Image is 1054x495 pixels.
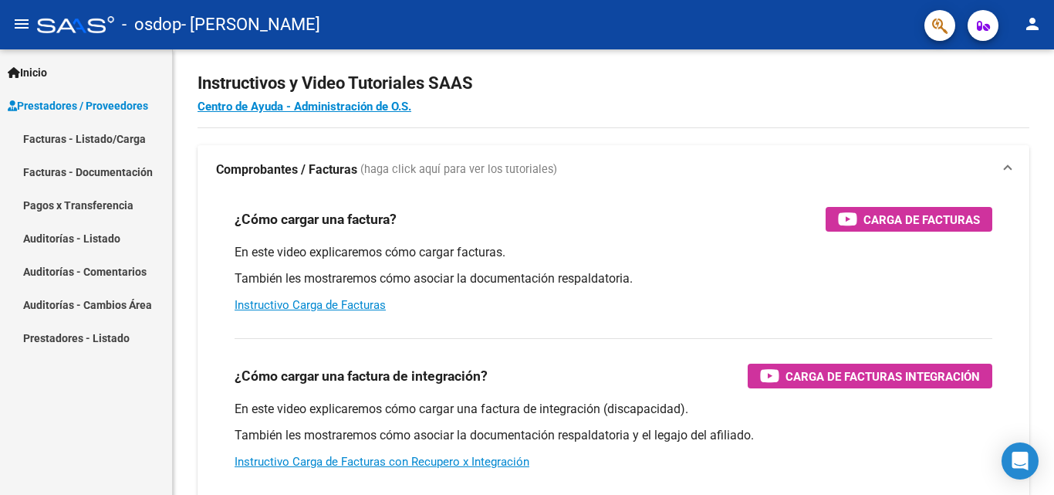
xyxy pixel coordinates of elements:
mat-icon: person [1023,15,1042,33]
h3: ¿Cómo cargar una factura de integración? [235,365,488,387]
span: Carga de Facturas Integración [785,367,980,386]
span: Prestadores / Proveedores [8,97,148,114]
h2: Instructivos y Video Tutoriales SAAS [198,69,1029,98]
a: Centro de Ayuda - Administración de O.S. [198,100,411,114]
mat-icon: menu [12,15,31,33]
div: Open Intercom Messenger [1002,442,1039,480]
button: Carga de Facturas Integración [748,364,992,388]
mat-expansion-panel-header: Comprobantes / Facturas (haga click aquí para ver los tutoriales) [198,145,1029,195]
p: También les mostraremos cómo asociar la documentación respaldatoria y el legajo del afiliado. [235,427,992,444]
span: - [PERSON_NAME] [181,8,320,42]
p: En este video explicaremos cómo cargar facturas. [235,244,992,261]
span: Carga de Facturas [863,210,980,229]
p: En este video explicaremos cómo cargar una factura de integración (discapacidad). [235,401,992,418]
span: (haga click aquí para ver los tutoriales) [360,161,557,178]
span: - osdop [122,8,181,42]
strong: Comprobantes / Facturas [216,161,357,178]
a: Instructivo Carga de Facturas con Recupero x Integración [235,455,529,469]
button: Carga de Facturas [826,207,992,232]
h3: ¿Cómo cargar una factura? [235,209,397,230]
a: Instructivo Carga de Facturas [235,298,386,312]
span: Inicio [8,64,47,81]
p: También les mostraremos cómo asociar la documentación respaldatoria. [235,270,992,287]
